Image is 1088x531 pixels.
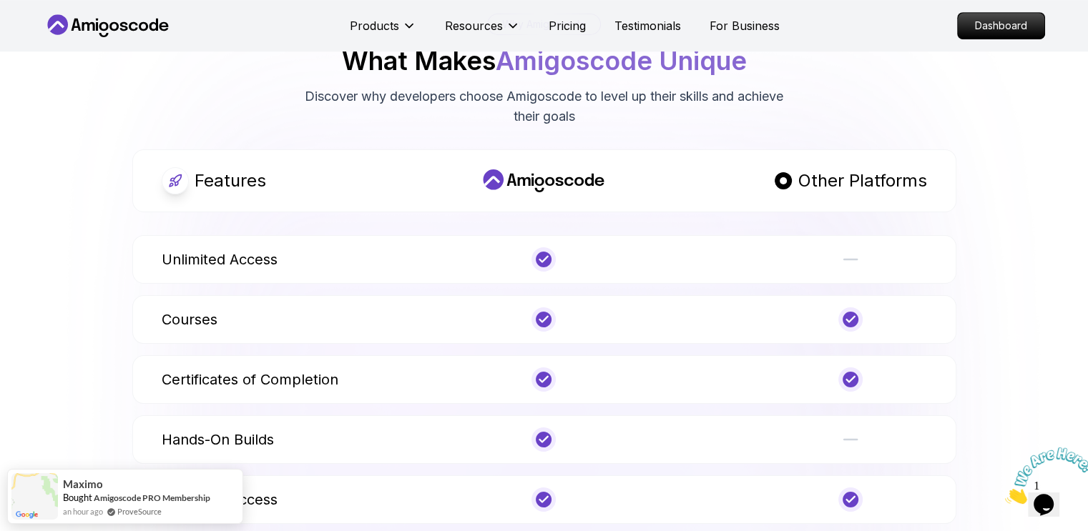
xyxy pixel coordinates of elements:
[63,492,92,503] span: Bought
[117,505,162,517] a: ProveSource
[798,169,926,192] p: Other Platforms
[11,473,58,520] img: provesource social proof notification image
[162,309,217,329] p: Courses
[445,17,503,34] p: Resources
[710,17,780,34] a: For Business
[6,6,11,18] span: 1
[162,249,278,269] p: Unlimited Access
[162,430,274,450] p: Hands-On Builds
[195,169,266,192] p: Features
[342,46,747,75] h2: What Makes
[94,492,210,503] a: Amigoscode PRO Membership
[957,12,1045,39] a: Dashboard
[350,17,416,46] button: Products
[614,17,681,34] a: Testimonials
[350,17,399,34] p: Products
[999,442,1088,510] iframe: chat widget
[549,17,586,34] a: Pricing
[162,369,338,389] p: Certificates of Completion
[958,13,1044,39] p: Dashboard
[445,17,520,46] button: Resources
[496,45,747,76] span: Amigoscode Unique
[63,505,103,517] span: an hour ago
[63,478,103,490] span: Maximo
[6,6,94,62] img: Chat attention grabber
[304,86,785,126] p: Discover why developers choose Amigoscode to level up their skills and achieve their goals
